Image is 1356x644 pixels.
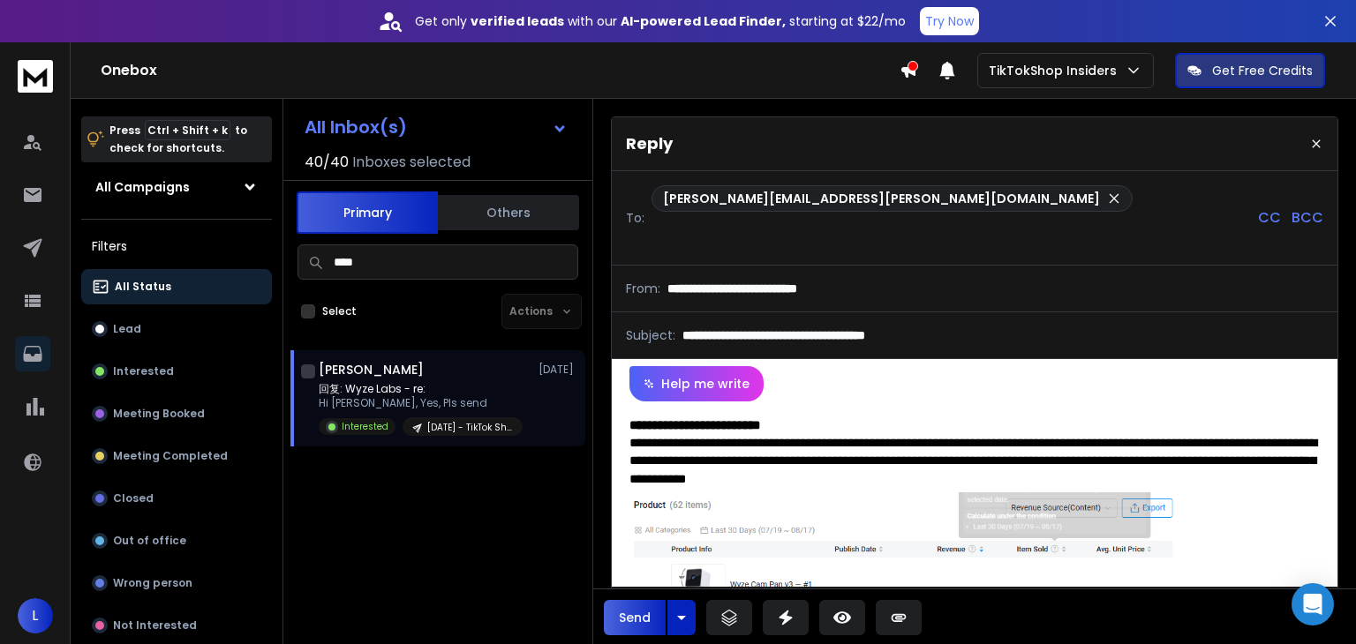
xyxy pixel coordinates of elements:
[18,60,53,93] img: logo
[626,131,673,156] p: Reply
[113,491,154,505] p: Closed
[81,169,272,205] button: All Campaigns
[352,152,471,173] h3: Inboxes selected
[101,60,900,81] h1: Onebox
[109,122,247,157] p: Press to check for shortcuts.
[438,193,579,232] button: Others
[925,12,974,30] p: Try Now
[81,523,272,558] button: Out of office
[113,576,192,590] p: Wrong person
[319,382,523,396] p: 回复: Wyze Labs - re:
[81,234,272,258] h3: Filters
[113,407,205,421] p: Meeting Booked
[113,618,197,633] p: Not Interested
[989,62,1124,79] p: TikTokShop Insiders
[145,120,230,140] span: Ctrl + Shift + k
[81,396,272,431] button: Meeting Booked
[626,326,675,344] p: Subject:
[81,438,272,474] button: Meeting Completed
[427,421,512,434] p: [DATE] - TikTok Shop Insiders - B2B - Beauty Leads
[920,7,979,35] button: Try Now
[290,109,582,145] button: All Inbox(s)
[626,209,644,227] p: To:
[629,366,764,401] button: Help me write
[81,481,272,516] button: Closed
[18,598,53,633] button: L
[319,396,523,410] p: Hi [PERSON_NAME], Yes, Pls send
[113,449,228,463] p: Meeting Completed
[113,364,174,378] p: Interested
[113,534,186,548] p: Out of office
[626,280,660,297] p: From:
[471,12,564,30] strong: verified leads
[1258,207,1281,228] p: CC
[115,280,171,294] p: All Status
[663,190,1100,207] p: [PERSON_NAME][EMAIL_ADDRESS][PERSON_NAME][DOMAIN_NAME]
[342,420,388,433] p: Interested
[1175,53,1325,88] button: Get Free Credits
[81,354,272,389] button: Interested
[415,12,906,30] p: Get only with our starting at $22/mo
[1212,62,1313,79] p: Get Free Credits
[319,361,424,378] h1: [PERSON_NAME]
[621,12,786,30] strong: AI-powered Lead Finder,
[81,311,272,347] button: Lead
[604,600,666,635] button: Send
[81,608,272,643] button: Not Interested
[1292,583,1334,625] div: Open Intercom Messenger
[81,565,272,601] button: Wrong person
[305,152,349,173] span: 40 / 40
[539,363,578,377] p: [DATE]
[322,304,357,318] label: Select
[1292,207,1323,228] p: BCC
[81,269,272,304] button: All Status
[113,322,141,336] p: Lead
[305,118,407,136] h1: All Inbox(s)
[297,191,438,234] button: Primary
[95,178,190,196] h1: All Campaigns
